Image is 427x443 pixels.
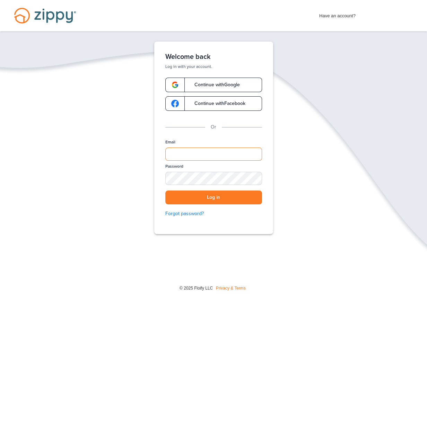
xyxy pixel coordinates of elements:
input: Email [165,148,262,161]
img: google-logo [171,100,179,107]
h1: Welcome back [165,53,262,61]
button: Log in [165,191,262,205]
span: Continue with Google [188,82,240,87]
span: Have an account? [319,9,356,20]
a: Forgot password? [165,210,262,218]
input: Password [165,172,262,185]
span: Continue with Facebook [188,101,245,106]
a: Privacy & Terms [216,286,246,291]
label: Email [165,139,175,145]
a: google-logoContinue withFacebook [165,96,262,111]
label: Password [165,163,183,169]
p: Or [211,123,216,131]
a: google-logoContinue withGoogle [165,78,262,92]
img: google-logo [171,81,179,89]
span: © 2025 Floify LLC [180,286,213,291]
p: Log in with your account. [165,64,262,69]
